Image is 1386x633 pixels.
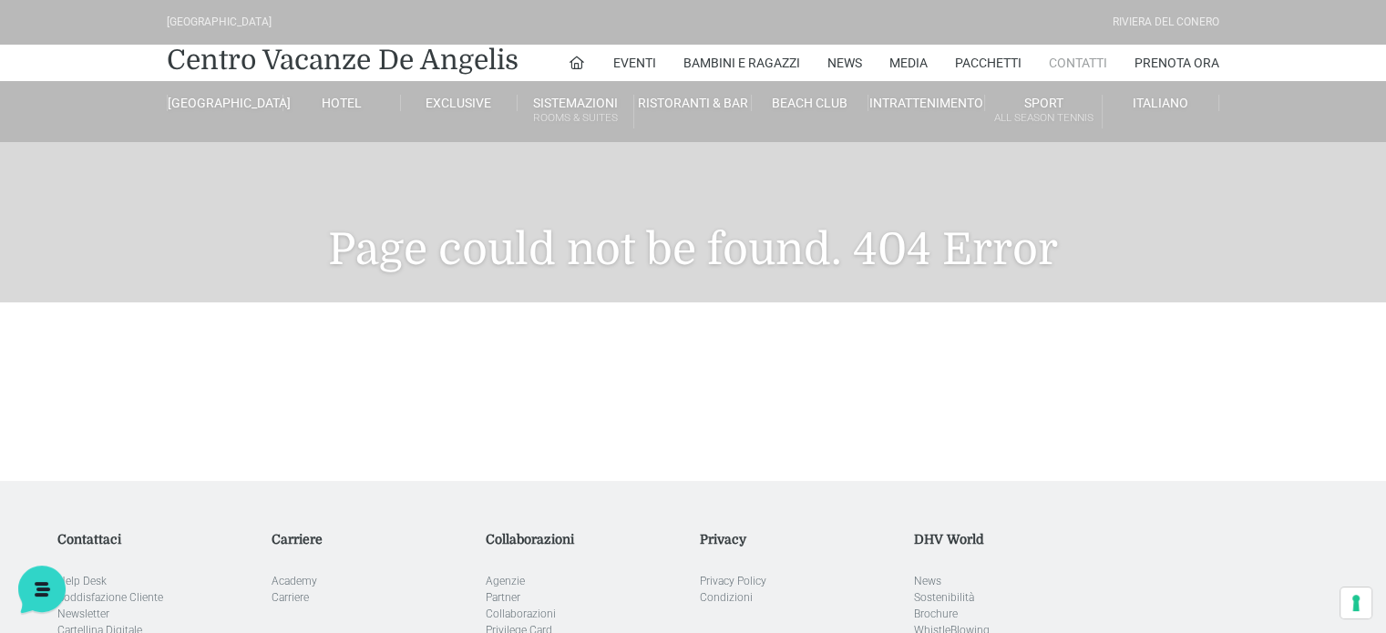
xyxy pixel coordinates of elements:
a: Prenota Ora [1134,45,1219,81]
a: Eventi [613,45,656,81]
span: Italiano [1133,96,1188,110]
a: Agenzie [486,575,525,587]
h1: Page could not be found. 404 Error [167,142,1219,302]
a: Condizioni [700,591,753,604]
h5: Collaborazioni [486,532,686,547]
a: Exclusive [401,95,518,111]
p: La nostra missione è rendere la tua esperienza straordinaria! [15,109,306,146]
button: Help [238,465,350,507]
p: Home [55,491,86,507]
a: Media [889,45,928,81]
span: Start a Conversation [131,266,255,281]
a: Carriere [272,591,309,604]
iframe: Customerly Messenger Launcher [15,562,69,617]
button: Start a Conversation [29,255,335,291]
a: SportAll Season Tennis [985,95,1102,128]
div: Riviera Del Conero [1113,14,1219,31]
a: Brochure [914,607,958,620]
a: Bambini e Ragazzi [683,45,800,81]
span: Your Conversations [29,175,148,189]
div: [GEOGRAPHIC_DATA] [167,14,272,31]
h5: Carriere [272,532,472,547]
a: Intrattenimento [868,95,985,111]
img: light [58,204,95,240]
a: Newsletter [57,607,109,620]
a: Hotel [283,95,400,111]
a: Centro Vacanze De Angelis [167,42,518,78]
h5: Contattaci [57,532,258,547]
a: Contatti [1049,45,1107,81]
button: Le tue preferenze relative al consenso per le tecnologie di tracciamento [1340,587,1371,618]
input: Search for an Article... [41,367,298,385]
span: Find an Answer [29,328,124,342]
a: SistemazioniRooms & Suites [518,95,634,128]
img: light [29,204,66,240]
a: Beach Club [752,95,868,111]
h2: Hello from [GEOGRAPHIC_DATA] 👋 [15,15,306,102]
a: Help Desk [57,575,107,587]
a: Open Help Center [227,328,335,342]
button: Messages [127,465,239,507]
a: Collaborazioni [486,607,556,620]
p: Help [282,491,306,507]
button: Home [15,465,127,507]
a: [GEOGRAPHIC_DATA] [167,95,283,111]
a: Pacchetti [955,45,1022,81]
a: Soddisfazione Cliente [57,591,163,604]
a: Italiano [1103,95,1219,111]
small: Rooms & Suites [518,109,633,127]
h5: DHV World [914,532,1114,547]
p: Messages [157,491,209,507]
a: Sostenibilità [914,591,974,604]
a: Ristoranti & Bar [634,95,751,111]
a: News [827,45,862,81]
a: News [914,575,941,587]
a: Partner [486,591,520,604]
a: Privacy Policy [700,575,766,587]
a: Academy [272,575,317,587]
h5: Privacy [700,532,900,547]
small: All Season Tennis [985,109,1101,127]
